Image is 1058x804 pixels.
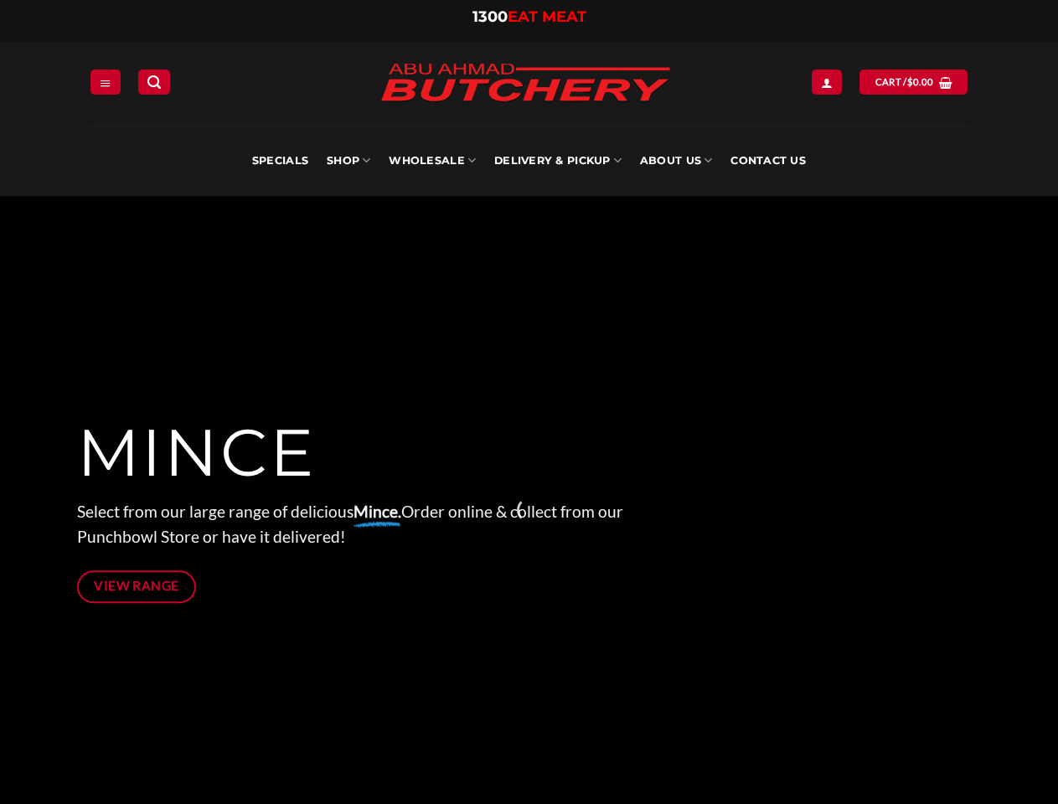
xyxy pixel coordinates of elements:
[138,70,170,94] a: Search
[859,70,968,94] a: Cart /$0.00
[472,8,586,26] a: 1300EAT MEAT
[907,75,913,90] span: $
[472,8,508,26] span: 1300
[730,126,806,196] a: Contact Us
[252,126,308,196] a: Specials
[327,126,370,196] a: SHOP
[508,8,586,26] span: EAT MEAT
[77,413,316,493] span: MINCE
[354,502,401,521] strong: Mince.
[389,126,476,196] a: Wholesale
[366,52,684,116] img: Abu Ahmad Butchery
[494,126,622,196] a: Delivery & Pickup
[812,70,842,94] a: Login
[77,570,197,603] a: View Range
[907,76,934,87] bdi: 0.00
[90,70,121,94] a: Menu
[94,575,179,596] span: View Range
[640,126,712,196] a: About Us
[77,502,623,547] span: Select from our large range of delicious Order online & collect from our Punchbowl Store or have ...
[875,75,934,90] span: Cart /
